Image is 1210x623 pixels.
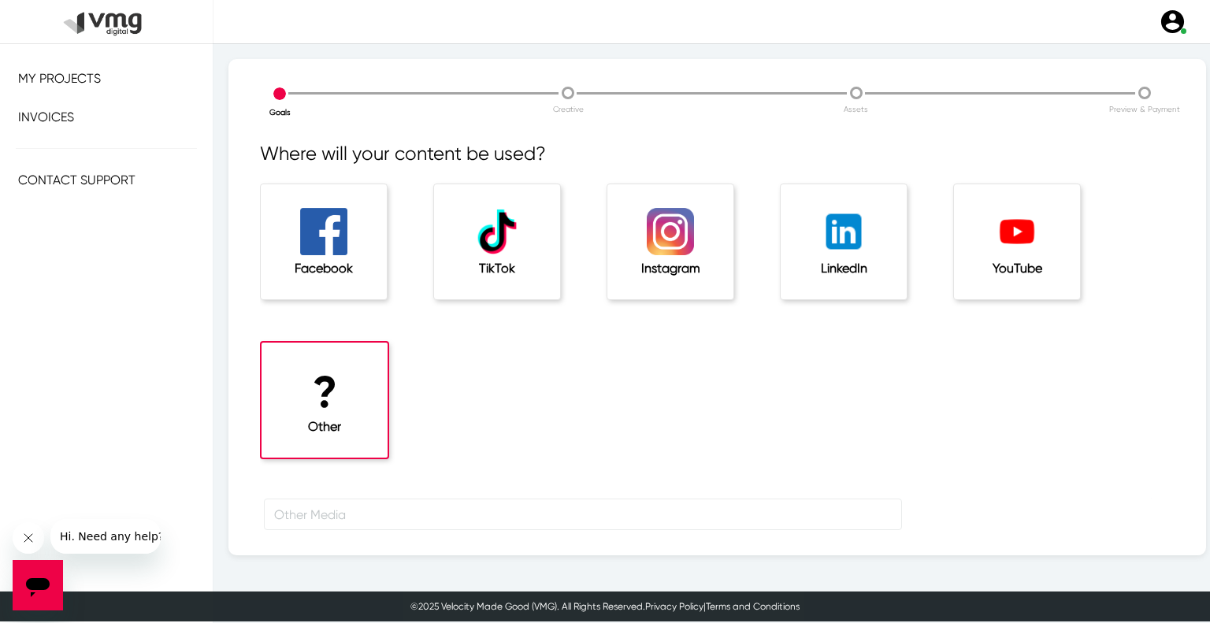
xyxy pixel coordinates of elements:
p: Where will your content be used? [260,139,1175,184]
img: 2016_instagram_logo_new.png [647,208,694,255]
h5: Instagram [639,261,702,276]
iframe: Button to launch messaging window [13,560,63,610]
input: Other Media [264,499,902,530]
h5: LinkedIn [812,261,875,276]
img: tiktok.png [473,208,521,255]
span: Hi. Need any help? [9,11,113,24]
p: Assets [712,103,1000,115]
p: Goals [136,106,424,118]
img: YouTube-Play-01.png [993,208,1041,255]
p: Creative [425,103,712,115]
img: user [1159,8,1186,35]
h1: ? [293,366,356,419]
h5: YouTube [985,261,1049,276]
iframe: Message from company [50,519,161,554]
h5: Other [293,419,356,434]
img: facebook_logo.png [300,208,347,255]
span: Invoices [18,109,74,124]
a: user [1149,8,1194,35]
a: Terms and Conditions [706,601,800,612]
span: My Projects [18,71,101,86]
iframe: Close message [13,522,44,554]
h5: TikTok [466,261,529,276]
span: Contact Support [18,172,135,187]
img: linkedin-40.png [820,208,867,255]
h5: Facebook [292,261,355,276]
a: Privacy Policy [645,601,703,612]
